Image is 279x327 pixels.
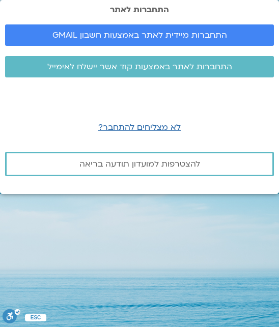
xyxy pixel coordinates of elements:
[5,5,274,14] h2: התחברות לאתר
[52,31,227,40] span: התחברות מיידית לאתר באמצעות חשבון GMAIL
[5,152,274,176] a: להצטרפות למועדון תודעה בריאה
[98,122,181,133] a: לא מצליחים להתחבר?
[47,62,232,71] span: התחברות לאתר באמצעות קוד אשר יישלח לאימייל
[5,24,274,46] a: התחברות מיידית לאתר באמצעות חשבון GMAIL
[5,56,274,77] a: התחברות לאתר באמצעות קוד אשר יישלח לאימייל
[79,159,200,169] span: להצטרפות למועדון תודעה בריאה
